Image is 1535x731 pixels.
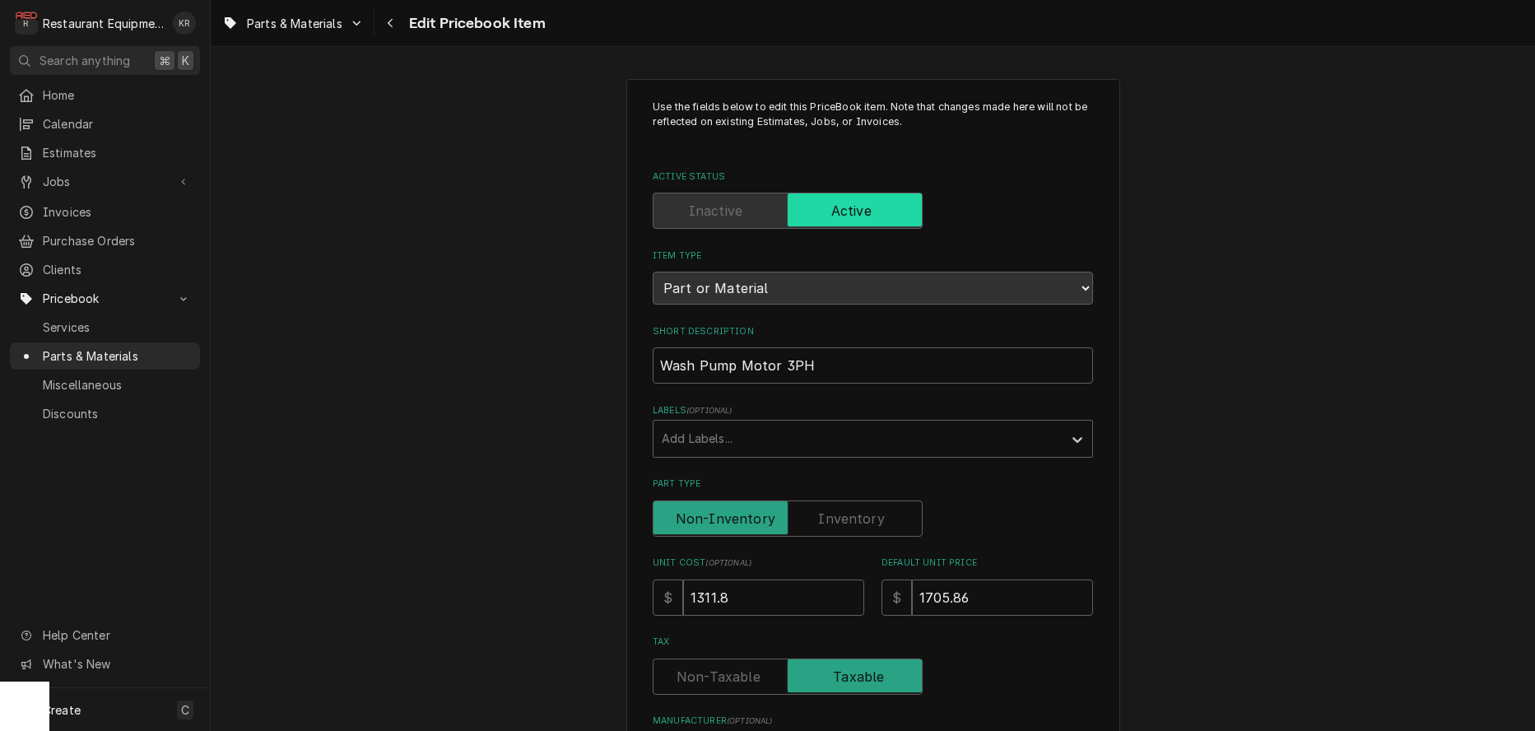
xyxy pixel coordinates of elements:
[653,404,1093,458] div: Labels
[15,12,38,35] div: Restaurant Equipment Diagnostics's Avatar
[43,703,81,717] span: Create
[653,170,1093,184] label: Active Status
[43,261,192,278] span: Clients
[10,622,200,649] a: Go to Help Center
[216,10,370,37] a: Go to Parts & Materials
[378,10,404,36] button: Navigate back
[727,716,773,725] span: ( optional )
[43,115,192,133] span: Calendar
[404,12,546,35] span: Edit Pricebook Item
[705,558,751,567] span: ( optional )
[10,285,200,312] a: Go to Pricebook
[43,319,192,336] span: Services
[182,52,189,69] span: K
[10,371,200,398] a: Miscellaneous
[881,556,1093,615] div: Default Unit Price
[43,405,192,422] span: Discounts
[653,325,1093,384] div: Short Description
[653,347,1093,384] input: Name used to describe this Part or Material
[653,193,1093,229] div: Active
[10,342,200,370] a: Parts & Materials
[15,12,38,35] div: R
[653,715,1093,728] label: Manufacturer
[686,406,733,415] span: ( optional )
[10,168,200,195] a: Go to Jobs
[43,173,167,190] span: Jobs
[653,477,1093,536] div: Part Type
[881,580,912,616] div: $
[40,52,130,69] span: Search anything
[653,249,1093,305] div: Item Type
[43,15,164,32] div: Restaurant Equipment Diagnostics
[43,376,192,393] span: Miscellaneous
[653,556,864,615] div: Unit Cost
[43,144,192,161] span: Estimates
[653,477,1093,491] label: Part Type
[653,100,1093,145] p: Use the fields below to edit this PriceBook item. Note that changes made here will not be reflect...
[43,655,190,673] span: What's New
[43,626,190,644] span: Help Center
[653,580,683,616] div: $
[653,636,1093,649] label: Tax
[653,325,1093,338] label: Short Description
[653,404,1093,417] label: Labels
[10,650,200,677] a: Go to What's New
[10,46,200,75] button: Search anything⌘K
[43,86,192,104] span: Home
[10,139,200,166] a: Estimates
[173,12,196,35] div: Kelli Robinette's Avatar
[181,701,189,719] span: C
[653,636,1093,694] div: Tax
[881,556,1093,570] label: Default Unit Price
[43,203,192,221] span: Invoices
[43,347,192,365] span: Parts & Materials
[10,110,200,137] a: Calendar
[10,400,200,427] a: Discounts
[10,314,200,341] a: Services
[173,12,196,35] div: KR
[653,556,864,570] label: Unit Cost
[247,15,342,32] span: Parts & Materials
[43,290,167,307] span: Pricebook
[653,249,1093,263] label: Item Type
[43,232,192,249] span: Purchase Orders
[10,81,200,109] a: Home
[10,198,200,226] a: Invoices
[653,170,1093,229] div: Active Status
[10,256,200,283] a: Clients
[159,52,170,69] span: ⌘
[10,227,200,254] a: Purchase Orders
